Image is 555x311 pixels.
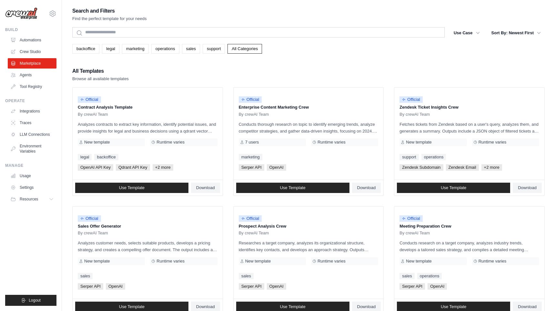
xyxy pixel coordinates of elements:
span: Official [239,215,262,222]
button: Use Case [450,27,484,39]
span: Runtime varies [318,259,346,264]
a: support [399,154,419,160]
a: Crew Studio [8,47,56,57]
span: Serper API [239,283,264,290]
p: Researches a target company, analyzes its organizational structure, identifies key contacts, and ... [239,240,378,253]
p: Contract Analysis Template [78,104,217,111]
a: Use Template [397,183,510,193]
p: Conducts thorough research on topic to identify emerging trends, analyze competitor strategies, a... [239,121,378,134]
a: Tool Registry [8,81,56,92]
div: Manage [5,163,56,168]
span: Official [78,215,101,222]
a: sales [399,273,414,279]
span: By crewAI Team [399,112,430,117]
span: +2 more [481,164,502,171]
p: Conducts research on a target company, analyzes industry trends, develops a tailored sales strate... [399,240,539,253]
p: Sales Offer Generator [78,223,217,230]
p: Fetches tickets from Zendesk based on a user's query, analyzes them, and generates a summary. Out... [399,121,539,134]
a: sales [239,273,254,279]
span: Download [357,304,376,309]
span: Official [239,96,262,103]
a: Integrations [8,106,56,116]
span: Download [196,304,215,309]
span: New template [84,259,110,264]
span: OpenAI [106,283,125,290]
span: New template [245,259,271,264]
span: Runtime varies [479,259,507,264]
a: legal [78,154,92,160]
a: legal [102,44,119,54]
span: Official [399,96,423,103]
a: Download [191,183,220,193]
span: By crewAI Team [239,112,269,117]
span: Official [399,215,423,222]
span: Zendesk Email [446,164,479,171]
span: New template [406,140,431,145]
a: marketing [122,44,149,54]
span: New template [84,140,110,145]
button: Resources [8,194,56,204]
p: Prospect Analysis Crew [239,223,378,230]
a: Marketplace [8,58,56,69]
p: Browse all available templates [72,76,129,82]
span: Download [518,185,537,190]
span: Use Template [441,304,466,309]
span: By crewAI Team [78,231,108,236]
span: New template [406,259,431,264]
span: Download [518,304,537,309]
a: Use Template [236,183,349,193]
span: Resources [20,197,38,202]
span: +2 more [153,164,173,171]
span: By crewAI Team [78,112,108,117]
span: Serper API [78,283,103,290]
a: marketing [239,154,262,160]
span: 7 users [245,140,259,145]
span: Download [357,185,376,190]
a: support [203,44,225,54]
span: Runtime varies [156,140,185,145]
span: Use Template [280,185,305,190]
a: Automations [8,35,56,45]
h2: All Templates [72,67,129,76]
a: operations [421,154,446,160]
button: Sort By: Newest First [488,27,545,39]
img: Logo [5,7,37,20]
span: Zendesk Subdomain [399,164,443,171]
span: OpenAI API Key [78,164,113,171]
a: LLM Connections [8,129,56,140]
a: Usage [8,171,56,181]
a: backoffice [72,44,99,54]
p: Meeting Preparation Crew [399,223,539,230]
p: Analyzes contracts to extract key information, identify potential issues, and provide insights fo... [78,121,217,134]
span: Runtime varies [479,140,507,145]
span: Serper API [399,283,425,290]
a: Traces [8,118,56,128]
span: Official [78,96,101,103]
div: Operate [5,98,56,103]
span: Use Template [280,304,305,309]
a: Environment Variables [8,141,56,156]
span: Logout [29,298,41,303]
a: operations [417,273,442,279]
span: Use Template [441,185,466,190]
span: OpenAI [428,283,447,290]
a: backoffice [94,154,118,160]
span: Qdrant API Key [116,164,150,171]
p: Zendesk Ticket Insights Crew [399,104,539,111]
span: Serper API [239,164,264,171]
span: Runtime varies [156,259,185,264]
span: By crewAI Team [399,231,430,236]
a: Agents [8,70,56,80]
span: OpenAI [267,164,286,171]
a: Download [352,183,381,193]
span: Runtime varies [318,140,346,145]
p: Analyzes customer needs, selects suitable products, develops a pricing strategy, and creates a co... [78,240,217,253]
a: Download [513,183,542,193]
p: Enterprise Content Marketing Crew [239,104,378,111]
p: Find the perfect template for your needs [72,16,147,22]
a: Settings [8,182,56,193]
button: Logout [5,295,56,306]
h2: Search and Filters [72,6,147,16]
span: Use Template [119,304,145,309]
span: Use Template [119,185,145,190]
